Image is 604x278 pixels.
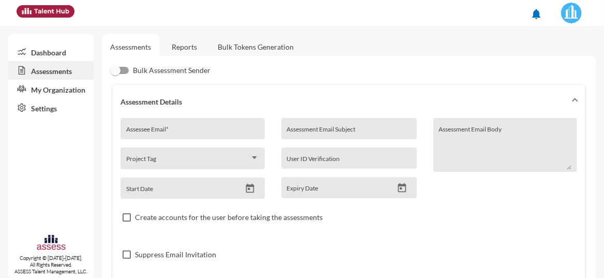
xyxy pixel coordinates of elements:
[110,42,151,51] a: Assessments
[133,64,210,77] span: Bulk Assessment Sender
[8,98,94,117] a: Settings
[530,8,542,20] mat-icon: notifications
[8,255,94,275] p: Copyright © [DATE]-[DATE]. All Rights Reserved. ASSESS Talent Management, LLC.
[209,34,302,60] a: Bulk Tokens Generation
[393,183,411,194] button: Open calendar
[36,234,66,253] img: assesscompany-logo.png
[241,183,259,194] button: Open calendar
[8,80,94,98] a: My Organization
[135,248,216,261] span: Suppress Email Invitation
[135,211,323,224] span: Create accounts for the user before taking the assessments
[8,61,94,80] a: Assessments
[8,42,94,61] a: Dashboard
[163,34,205,60] a: Reports
[112,85,585,118] mat-expansion-panel-header: Assessment Details
[120,97,565,106] mat-panel-title: Assessment Details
